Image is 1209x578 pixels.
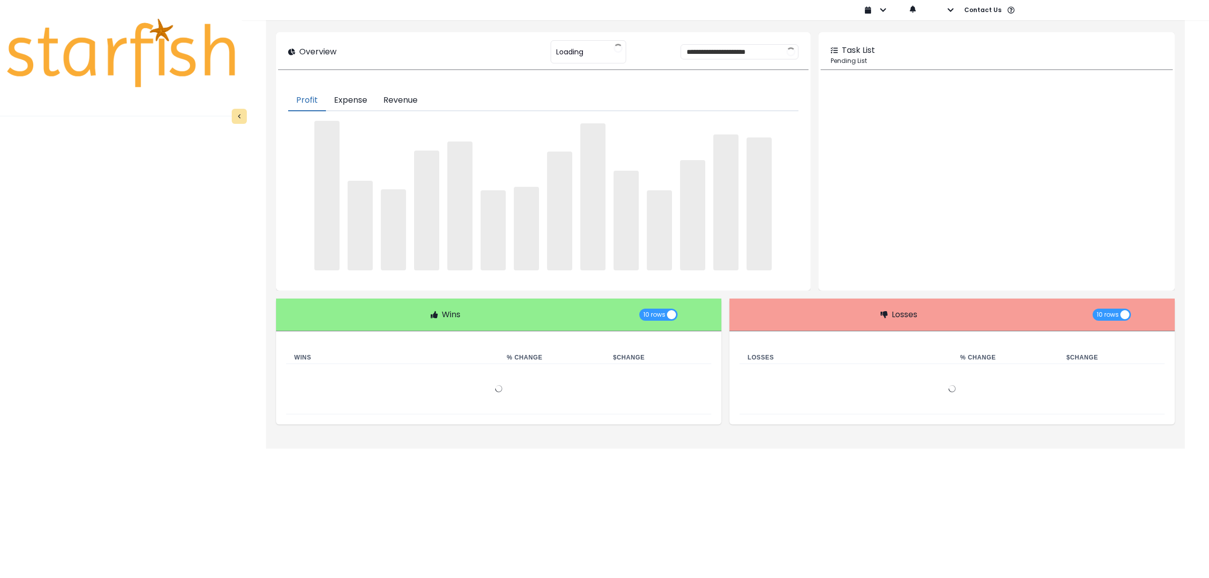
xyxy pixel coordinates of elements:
[442,309,460,321] p: Wins
[1097,309,1119,321] span: 10 rows
[514,187,539,270] span: ‌
[447,141,473,270] span: ‌
[414,151,439,270] span: ‌
[605,351,711,364] th: $ Change
[314,121,340,270] span: ‌
[499,351,605,364] th: % Change
[952,351,1058,364] th: % Change
[326,90,375,111] button: Expense
[643,309,665,321] span: 10 rows
[831,56,1163,65] p: Pending List
[381,189,406,270] span: ‌
[713,134,738,270] span: ‌
[747,137,772,270] span: ‌
[286,351,499,364] th: Wins
[1058,351,1165,364] th: $ Change
[740,351,952,364] th: Losses
[842,44,875,56] p: Task List
[547,152,572,270] span: ‌
[580,123,606,270] span: ‌
[614,171,639,270] span: ‌
[288,90,326,111] button: Profit
[892,309,917,321] p: Losses
[348,181,373,270] span: ‌
[481,190,506,270] span: ‌
[647,190,672,270] span: ‌
[375,90,426,111] button: Revenue
[299,46,337,58] p: Overview
[680,160,705,270] span: ‌
[556,41,583,62] span: Loading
